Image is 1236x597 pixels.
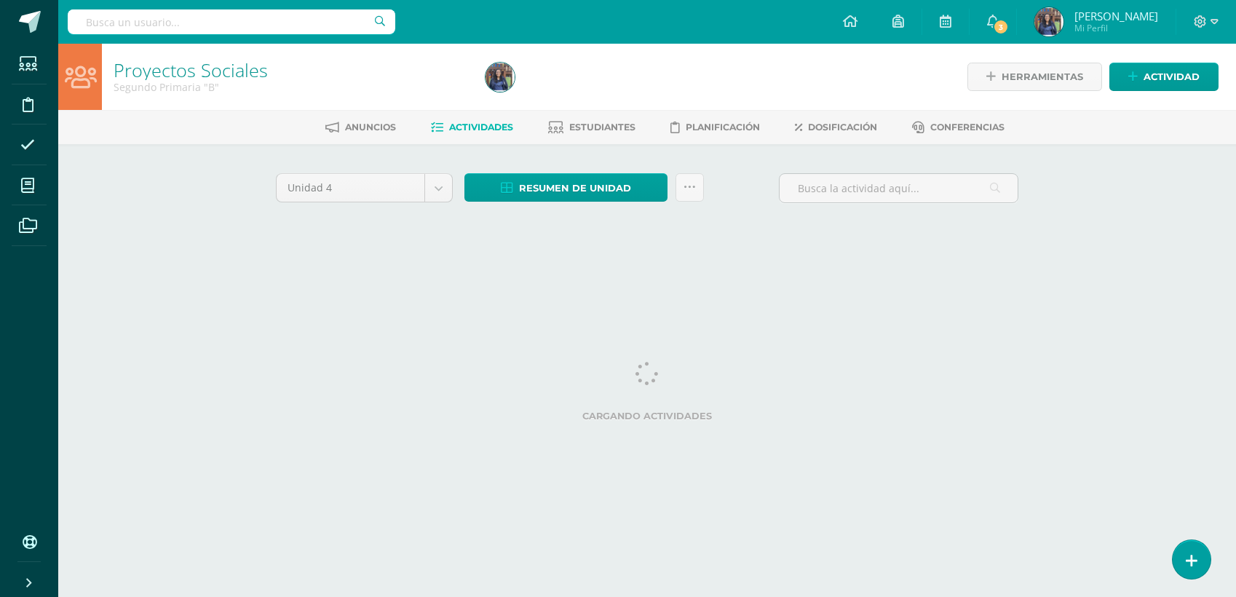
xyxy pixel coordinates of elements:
span: Estudiantes [569,122,635,133]
a: Estudiantes [548,116,635,139]
span: Conferencias [930,122,1005,133]
a: Planificación [670,116,760,139]
span: Herramientas [1002,63,1083,90]
span: Planificación [686,122,760,133]
img: 97de3abe636775f55b96517d7f939dce.png [486,63,515,92]
a: Actividad [1109,63,1219,91]
span: Actividades [449,122,513,133]
span: Actividad [1144,63,1200,90]
a: Herramientas [967,63,1102,91]
span: [PERSON_NAME] [1074,9,1158,23]
a: Resumen de unidad [464,173,667,202]
img: 97de3abe636775f55b96517d7f939dce.png [1034,7,1063,36]
a: Anuncios [325,116,396,139]
span: Resumen de unidad [519,175,631,202]
span: Mi Perfil [1074,22,1158,34]
input: Busca la actividad aquí... [780,174,1018,202]
a: Unidad 4 [277,174,452,202]
span: 3 [993,19,1009,35]
span: Anuncios [345,122,396,133]
a: Actividades [431,116,513,139]
span: Dosificación [808,122,877,133]
a: Proyectos Sociales [114,58,268,82]
input: Busca un usuario... [68,9,395,34]
div: Segundo Primaria 'B' [114,80,468,94]
label: Cargando actividades [276,411,1018,422]
span: Unidad 4 [288,174,413,202]
h1: Proyectos Sociales [114,60,468,80]
a: Dosificación [795,116,877,139]
a: Conferencias [912,116,1005,139]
